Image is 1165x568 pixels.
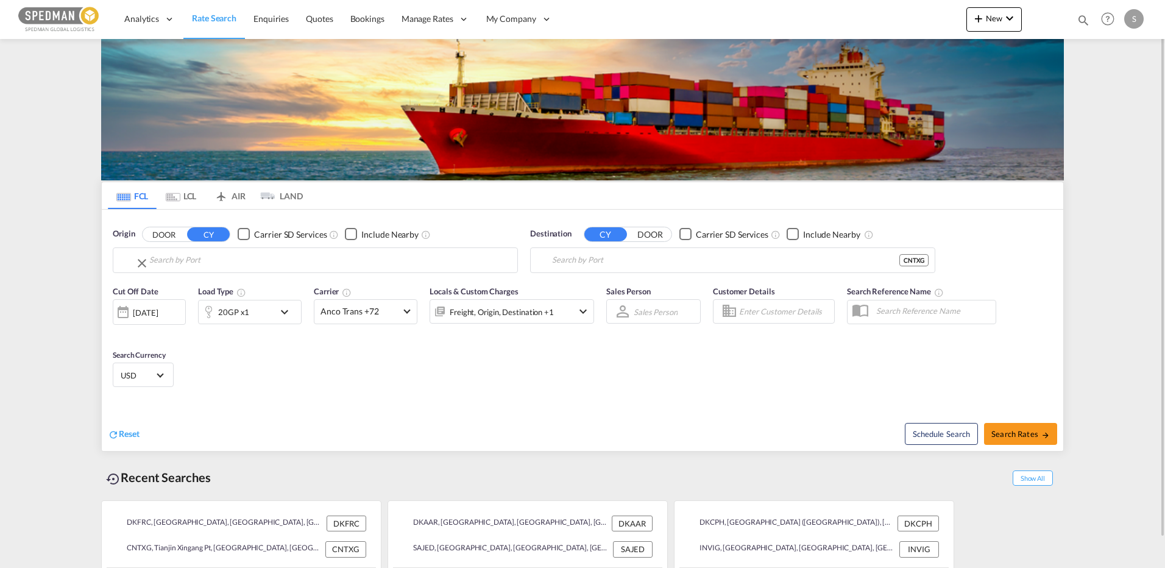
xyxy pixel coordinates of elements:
div: DKAAR [612,516,653,531]
md-input-container: Tianjin Xingang Pt, CNTXG [531,248,935,272]
button: CY [584,227,627,241]
span: Origin [113,228,135,240]
button: DOOR [629,227,671,241]
span: Carrier [314,286,352,296]
span: Load Type [198,286,246,296]
span: Rate Search [192,13,236,23]
md-icon: The selected Trucker/Carrierwill be displayed in the rate results If the rates are from another f... [342,288,352,297]
span: My Company [486,13,536,25]
md-checkbox: Checkbox No Ink [238,228,327,241]
img: c12ca350ff1b11efb6b291369744d907.png [18,5,101,33]
div: INVIG, Vizagapatanam, India, Indian Subcontinent, Asia Pacific [689,541,896,557]
span: Customer Details [713,286,774,296]
span: Destination [530,228,572,240]
span: Anco Trans +72 [320,305,400,318]
button: CY [187,227,230,241]
md-datepicker: Select [113,324,122,340]
md-icon: Unchecked: Search for CY (Container Yard) services for all selected carriers.Checked : Search for... [329,230,339,240]
div: Include Nearby [361,229,419,241]
div: S [1124,9,1144,29]
md-icon: icon-airplane [214,189,228,198]
button: Clear Input [135,251,149,275]
md-icon: icon-information-outline [236,288,246,297]
div: CNTXG [325,541,366,557]
md-checkbox: Checkbox No Ink [345,228,419,241]
div: 20GP x1icon-chevron-down [198,300,302,324]
div: icon-magnify [1077,13,1090,32]
md-icon: icon-refresh [108,429,119,440]
div: Freight Origin Destination Factory Stuffing [450,304,554,321]
md-tab-item: FCL [108,182,157,209]
div: DKCPH [898,516,939,531]
md-icon: Unchecked: Ignores neighbouring ports when fetching rates.Checked : Includes neighbouring ports w... [421,230,431,240]
div: Carrier SD Services [696,229,768,241]
div: CNTXG, Tianjin Xingang Pt, China, Greater China & Far East Asia, Asia Pacific [116,541,322,557]
md-icon: icon-arrow-right [1041,431,1050,439]
span: Analytics [124,13,159,25]
md-icon: icon-magnify [1077,13,1090,27]
span: Show All [1013,470,1053,486]
md-tab-item: LCL [157,182,205,209]
md-icon: icon-plus 400-fg [971,11,986,26]
md-icon: icon-backup-restore [106,472,121,486]
md-icon: icon-chevron-down [576,304,590,319]
div: CNTXG [899,254,929,266]
button: Search Ratesicon-arrow-right [984,423,1057,445]
div: Recent Searches [101,464,216,491]
md-icon: Unchecked: Search for CY (Container Yard) services for all selected carriers.Checked : Search for... [771,230,781,240]
input: Enter Customer Details [739,302,830,321]
span: New [971,13,1017,23]
input: Search by Port [149,251,511,269]
span: Search Currency [113,350,166,360]
span: Quotes [306,13,333,24]
div: SAJED, Jeddah, Saudi Arabia, Middle East, Middle East [403,541,610,557]
div: INVIG [899,541,939,557]
button: icon-plus 400-fgNewicon-chevron-down [966,7,1022,32]
md-input-container: Fredericia, DKFRC [113,248,517,272]
img: LCL+%26+FCL+BACKGROUND.png [101,39,1064,180]
span: Enquiries [253,13,289,24]
div: [DATE] [113,299,186,325]
span: Locals & Custom Charges [430,286,519,296]
span: Help [1097,9,1118,29]
span: USD [121,370,155,381]
md-icon: Unchecked: Ignores neighbouring ports when fetching rates.Checked : Includes neighbouring ports w... [864,230,874,240]
md-icon: Your search will be saved by the below given name [934,288,944,297]
div: Include Nearby [803,229,860,241]
div: icon-refreshReset [108,428,140,441]
div: DKCPH, Copenhagen (Kobenhavn), Denmark, Northern Europe, Europe [689,516,894,531]
md-tab-item: AIR [205,182,254,209]
span: Manage Rates [402,13,453,25]
div: Origin DOOR CY Checkbox No InkUnchecked: Search for CY (Container Yard) services for all selected... [102,210,1063,451]
md-checkbox: Checkbox No Ink [679,228,768,241]
md-checkbox: Checkbox No Ink [787,228,860,241]
span: Bookings [350,13,384,24]
md-pagination-wrapper: Use the left and right arrow keys to navigate between tabs [108,182,303,209]
md-icon: icon-chevron-down [277,305,298,319]
input: Search by Port [552,251,899,269]
div: [DATE] [133,307,158,318]
div: DKAAR, Aarhus, Denmark, Northern Europe, Europe [403,516,609,531]
div: 20GP x1 [218,304,249,321]
md-select: Select Currency: $ USDUnited States Dollar [119,366,167,384]
span: Cut Off Date [113,286,158,296]
span: Sales Person [606,286,651,296]
md-select: Sales Person [632,303,679,321]
span: Search Reference Name [847,286,944,296]
input: Search Reference Name [870,302,996,320]
div: DKFRC, Fredericia, Denmark, Northern Europe, Europe [116,516,324,531]
button: DOOR [143,227,185,241]
div: SAJED [613,541,653,557]
md-tab-item: LAND [254,182,303,209]
button: Note: By default Schedule search will only considerorigin ports, destination ports and cut off da... [905,423,978,445]
div: DKFRC [327,516,366,531]
md-icon: icon-chevron-down [1002,11,1017,26]
div: Help [1097,9,1124,30]
span: Search Rates [991,429,1050,439]
span: Reset [119,428,140,439]
div: Freight Origin Destination Factory Stuffingicon-chevron-down [430,299,594,324]
div: Carrier SD Services [254,229,327,241]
